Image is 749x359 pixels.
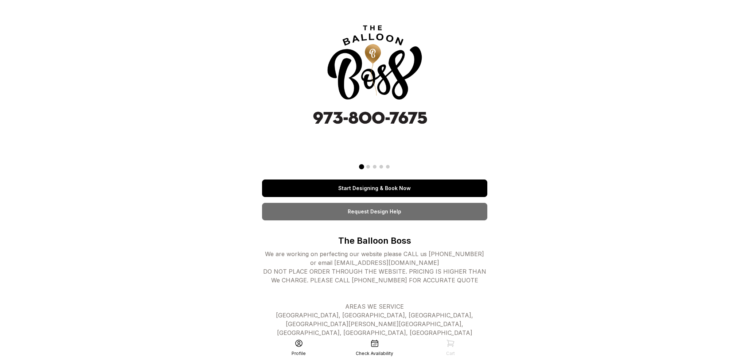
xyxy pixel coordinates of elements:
[262,203,487,220] a: Request Design Help
[356,351,393,356] div: Check Availability
[446,351,455,356] div: Cart
[262,235,487,247] p: The Balloon Boss
[292,351,306,356] div: Profile
[262,179,487,197] a: Start Designing & Book Now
